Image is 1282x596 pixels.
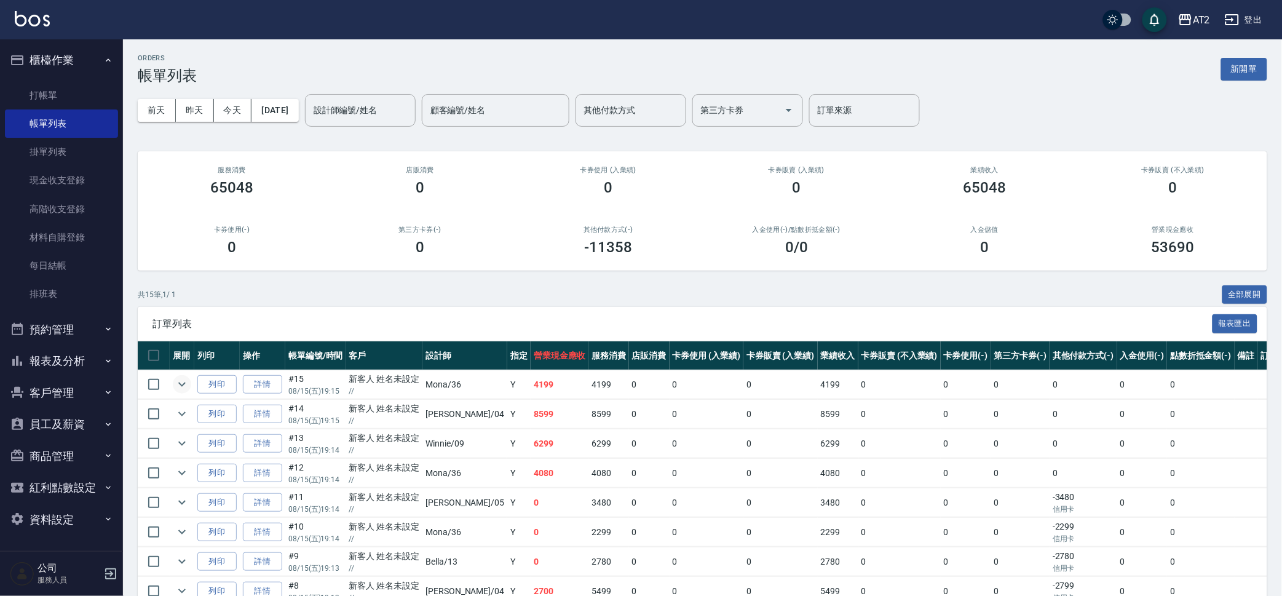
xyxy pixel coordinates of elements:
[858,341,941,370] th: 卡券販賣 (不入業績)
[743,429,818,458] td: 0
[240,341,285,370] th: 操作
[858,459,941,488] td: 0
[629,429,670,458] td: 0
[5,195,118,223] a: 高階收支登錄
[1053,504,1114,515] p: 信用卡
[818,547,858,576] td: 2780
[1142,7,1167,32] button: save
[251,99,298,122] button: [DATE]
[588,370,629,399] td: 4199
[349,563,420,574] p: //
[1220,9,1267,31] button: 登出
[507,341,531,370] th: 指定
[743,547,818,576] td: 0
[152,226,311,234] h2: 卡券使用(-)
[1117,400,1168,429] td: 0
[991,547,1050,576] td: 0
[531,518,588,547] td: 0
[629,459,670,488] td: 0
[349,373,420,386] div: 新客人 姓名未設定
[981,239,989,256] h3: 0
[416,179,424,196] h3: 0
[5,314,118,346] button: 預約管理
[285,459,346,488] td: #12
[15,11,50,26] img: Logo
[5,408,118,440] button: 員工及薪資
[507,459,531,488] td: Y
[243,552,282,571] a: 詳情
[588,488,629,517] td: 3480
[422,488,507,517] td: [PERSON_NAME] /05
[818,518,858,547] td: 2299
[785,239,808,256] h3: 0 /0
[991,400,1050,429] td: 0
[1117,488,1168,517] td: 0
[629,488,670,517] td: 0
[422,400,507,429] td: [PERSON_NAME] /04
[629,341,670,370] th: 店販消費
[5,504,118,536] button: 資料設定
[210,179,253,196] h3: 65048
[285,547,346,576] td: #9
[1053,533,1114,544] p: 信用卡
[422,429,507,458] td: Winnie /09
[1221,63,1267,74] a: 新開單
[5,166,118,194] a: 現金收支登錄
[1221,58,1267,81] button: 新開單
[670,488,744,517] td: 0
[194,341,240,370] th: 列印
[793,179,801,196] h3: 0
[1053,563,1114,574] p: 信用卡
[991,429,1050,458] td: 0
[285,429,346,458] td: #13
[349,415,420,426] p: //
[531,429,588,458] td: 6299
[507,547,531,576] td: Y
[176,99,214,122] button: 昨天
[941,459,991,488] td: 0
[941,518,991,547] td: 0
[288,504,343,515] p: 08/15 (五) 19:14
[818,429,858,458] td: 6299
[941,400,991,429] td: 0
[5,252,118,280] a: 每日結帳
[670,518,744,547] td: 0
[197,523,237,542] button: 列印
[588,459,629,488] td: 4080
[5,81,118,109] a: 打帳單
[285,518,346,547] td: #10
[228,239,236,256] h3: 0
[818,370,858,399] td: 4199
[1173,7,1215,33] button: AT2
[1213,314,1258,333] button: 報表匯出
[604,179,612,196] h3: 0
[743,459,818,488] td: 0
[173,523,191,541] button: expand row
[1094,226,1252,234] h2: 營業現金應收
[1050,459,1117,488] td: 0
[941,547,991,576] td: 0
[152,166,311,174] h3: 服務消費
[173,375,191,394] button: expand row
[629,518,670,547] td: 0
[858,518,941,547] td: 0
[1050,547,1117,576] td: -2780
[818,459,858,488] td: 4080
[629,547,670,576] td: 0
[858,400,941,429] td: 0
[1117,341,1168,370] th: 入金使用(-)
[531,488,588,517] td: 0
[507,370,531,399] td: Y
[588,547,629,576] td: 2780
[138,289,176,300] p: 共 15 筆, 1 / 1
[288,474,343,485] p: 08/15 (五) 19:14
[588,400,629,429] td: 8599
[173,434,191,453] button: expand row
[349,533,420,544] p: //
[349,579,420,592] div: 新客人 姓名未設定
[670,429,744,458] td: 0
[341,166,499,174] h2: 店販消費
[349,520,420,533] div: 新客人 姓名未設定
[5,280,118,308] a: 排班表
[743,370,818,399] td: 0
